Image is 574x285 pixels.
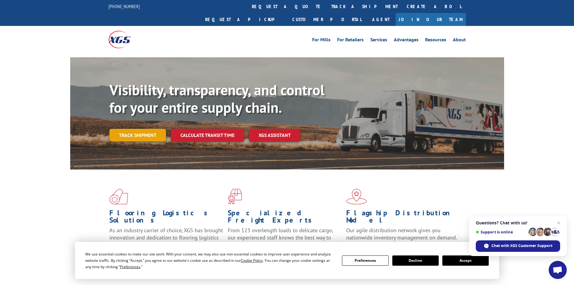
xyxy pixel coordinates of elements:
h1: Specialized Freight Experts [228,209,342,227]
a: [PHONE_NUMBER] [108,3,140,9]
a: Request a pickup [201,13,288,26]
a: For Retailers [337,37,364,44]
button: Preferences [342,255,388,266]
a: Calculate transit time [171,129,244,142]
a: Agent [366,13,396,26]
a: Advantages [394,37,419,44]
a: Join Our Team [396,13,466,26]
span: Preferences [120,264,140,269]
span: Questions? Chat with us! [476,220,560,225]
a: Resources [425,37,446,44]
span: Close chat [555,219,562,226]
a: XGS ASSISTANT [249,129,300,142]
span: As an industry carrier of choice, XGS has brought innovation and dedication to flooring logistics... [109,227,223,248]
a: Customer Portal [288,13,366,26]
img: xgs-icon-focused-on-flooring-red [228,189,242,204]
span: Chat with XGS Customer Support [491,243,552,249]
img: xgs-icon-total-supply-chain-intelligence-red [109,189,128,204]
a: About [453,37,466,44]
div: Open chat [549,261,567,279]
a: Services [370,37,387,44]
div: Chat with XGS Customer Support [476,240,560,252]
div: We use essential cookies to make our site work. With your consent, we may also use non-essential ... [85,251,335,270]
span: Our agile distribution network gives you nationwide inventory management on demand. [346,227,457,241]
span: Cookie Policy [241,258,263,263]
b: Visibility, transparency, and control for your entire supply chain. [109,81,325,117]
h1: Flagship Distribution Model [346,209,460,227]
img: xgs-icon-flagship-distribution-model-red [346,189,367,204]
p: From 123 overlength loads to delicate cargo, our experienced staff knows the best way to move you... [228,227,342,254]
button: Accept [442,255,489,266]
h1: Flooring Logistics Solutions [109,209,223,227]
div: Cookie Consent Prompt [75,242,499,279]
span: Support is online [476,230,526,234]
a: Track shipment [109,129,166,141]
a: For Mills [312,37,331,44]
button: Decline [392,255,439,266]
